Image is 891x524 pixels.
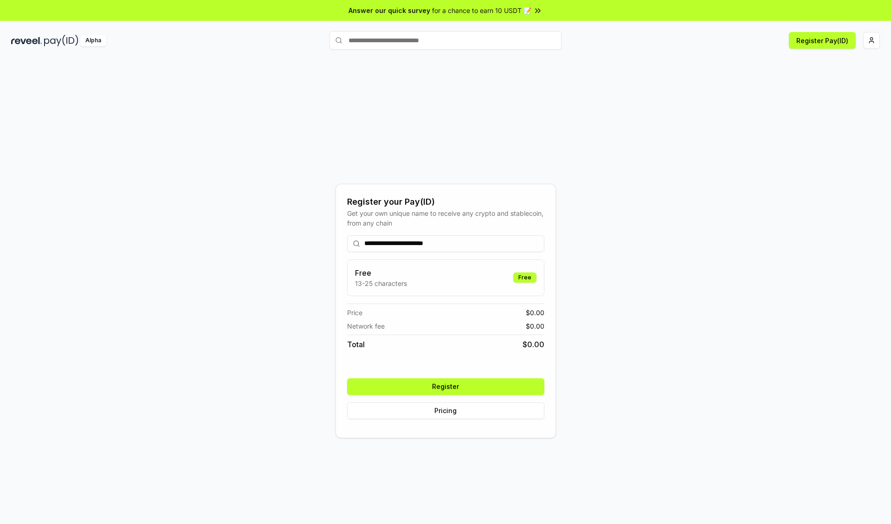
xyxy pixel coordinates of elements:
[347,208,544,228] div: Get your own unique name to receive any crypto and stablecoin, from any chain
[349,6,430,15] span: Answer our quick survey
[526,321,544,331] span: $ 0.00
[355,267,407,278] h3: Free
[347,195,544,208] div: Register your Pay(ID)
[523,339,544,350] span: $ 0.00
[347,402,544,419] button: Pricing
[347,308,362,317] span: Price
[432,6,531,15] span: for a chance to earn 10 USDT 📝
[526,308,544,317] span: $ 0.00
[11,35,42,46] img: reveel_dark
[789,32,856,49] button: Register Pay(ID)
[513,272,536,283] div: Free
[44,35,78,46] img: pay_id
[80,35,106,46] div: Alpha
[347,339,365,350] span: Total
[347,378,544,395] button: Register
[347,321,385,331] span: Network fee
[355,278,407,288] p: 13-25 characters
